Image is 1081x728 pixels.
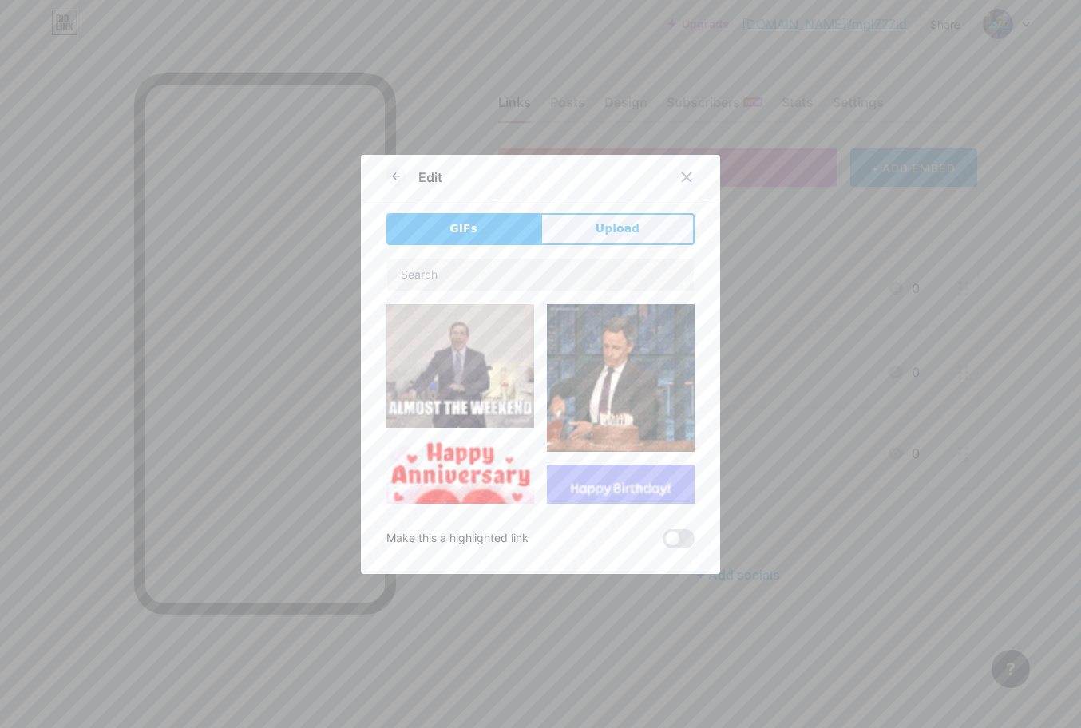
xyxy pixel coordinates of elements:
[386,304,534,428] img: Gihpy
[449,220,477,237] span: GIFs
[418,168,442,187] div: Edit
[547,465,695,612] img: Gihpy
[386,441,534,588] img: Gihpy
[540,213,695,245] button: Upload
[387,259,694,291] input: Search
[596,220,639,237] span: Upload
[547,304,695,452] img: Gihpy
[386,213,540,245] button: GIFs
[386,529,529,548] div: Make this a highlighted link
